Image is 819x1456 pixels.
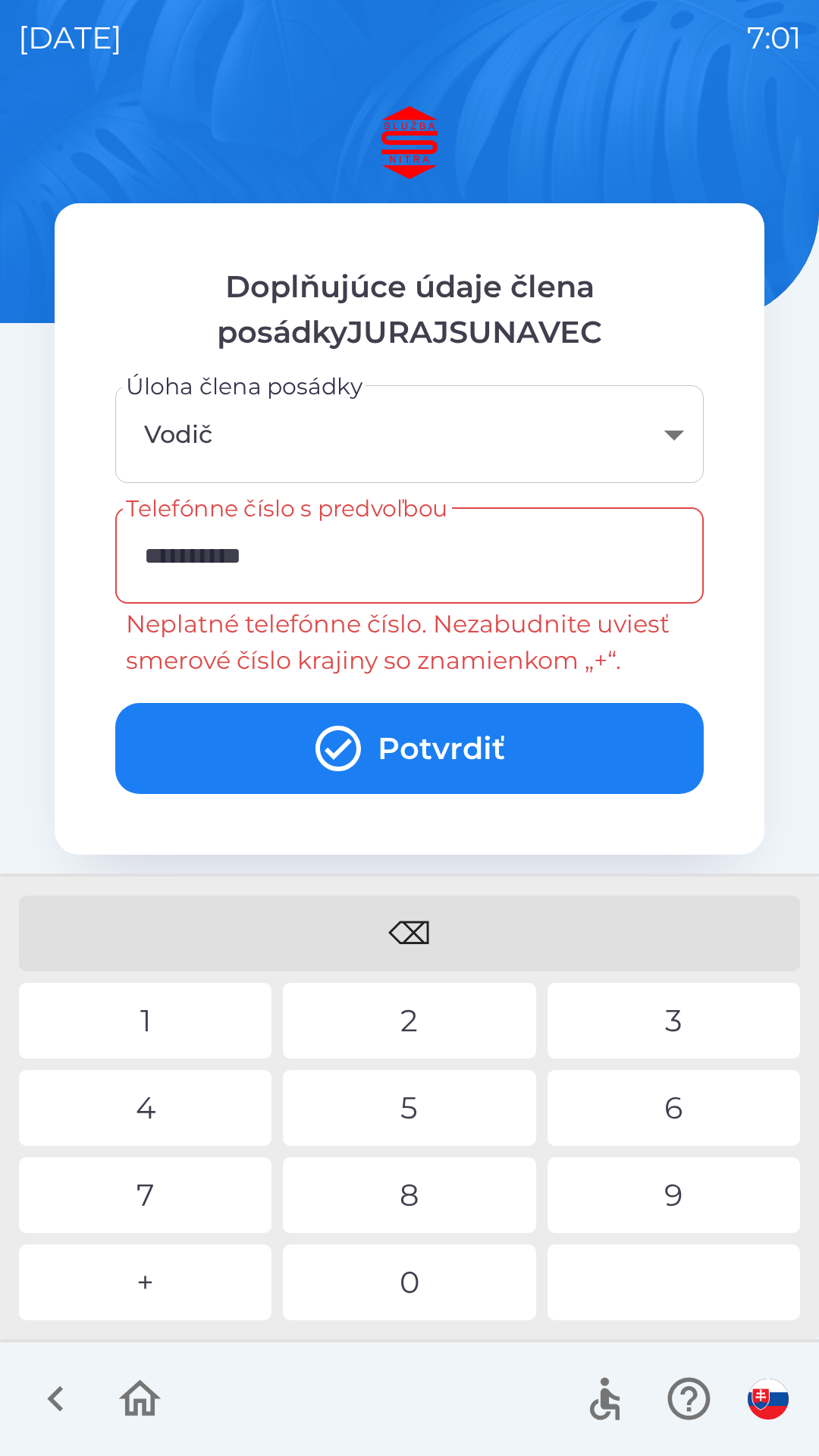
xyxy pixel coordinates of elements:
[748,1379,789,1420] img: sk flag
[126,492,448,525] label: Telefónne číslo s predvoľbou
[126,370,362,403] label: Úloha člena posádky
[18,15,122,61] p: [DATE]
[747,15,801,61] p: 7:01
[133,403,686,465] div: Vodič
[115,264,704,355] p: Doplňujúce údaje člena posádkyJURAJSUNAVEC
[115,703,704,794] button: Potvrdiť
[55,106,764,179] img: Logo
[126,606,693,679] p: Neplatné telefónne číslo. Nezabudnite uviesť smerové číslo krajiny so znamienkom „+“.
